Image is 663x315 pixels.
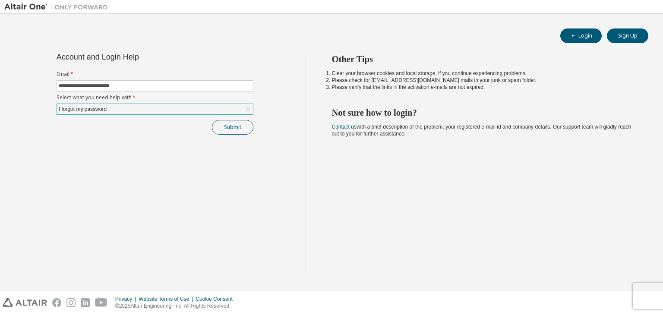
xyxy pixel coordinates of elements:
label: Select what you need help with [57,94,253,101]
p: © 2025 Altair Engineering, Inc. All Rights Reserved. [115,302,238,310]
button: Submit [212,120,253,135]
div: Website Terms of Use [139,296,196,302]
li: Clear your browser cookies and local storage, if you continue experiencing problems. [332,70,633,77]
h2: Not sure how to login? [332,107,633,118]
button: Sign Up [607,28,648,43]
div: Cookie Consent [196,296,237,302]
a: Contact us [332,124,357,130]
span: with a brief description of the problem, your registered e-mail id and company details. Our suppo... [332,124,631,137]
img: Altair One [4,3,112,11]
div: I forgot my password [57,104,108,114]
img: youtube.svg [95,298,107,307]
div: Account and Login Help [57,54,214,60]
li: Please check for [EMAIL_ADDRESS][DOMAIN_NAME] mails in your junk or spam folder. [332,77,633,84]
img: altair_logo.svg [3,298,47,307]
div: I forgot my password [57,104,253,114]
h2: Other Tips [332,54,633,65]
img: facebook.svg [52,298,61,307]
button: Login [560,28,602,43]
div: Privacy [115,296,139,302]
img: instagram.svg [66,298,76,307]
label: Email [57,71,253,78]
li: Please verify that the links in the activation e-mails are not expired. [332,84,633,91]
img: linkedin.svg [81,298,90,307]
